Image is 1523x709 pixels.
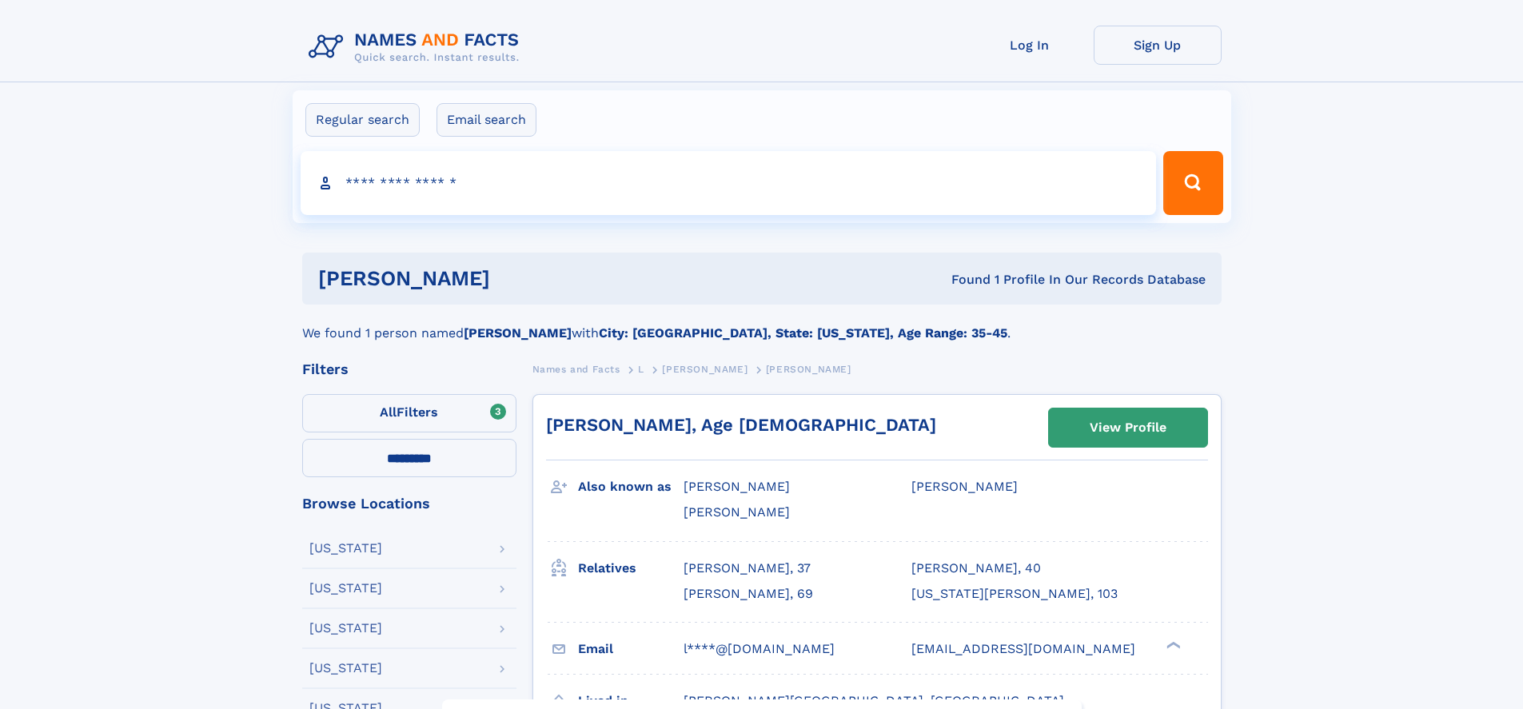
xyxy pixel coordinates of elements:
[578,635,684,663] h3: Email
[720,271,1206,289] div: Found 1 Profile In Our Records Database
[318,269,721,289] h1: [PERSON_NAME]
[638,359,644,379] a: L
[302,362,516,376] div: Filters
[305,103,420,137] label: Regular search
[302,394,516,432] label: Filters
[309,542,382,555] div: [US_STATE]
[662,359,748,379] a: [PERSON_NAME]
[1163,151,1222,215] button: Search Button
[464,325,572,341] b: [PERSON_NAME]
[684,504,790,520] span: [PERSON_NAME]
[309,662,382,675] div: [US_STATE]
[766,364,851,375] span: [PERSON_NAME]
[302,305,1222,343] div: We found 1 person named with .
[578,473,684,500] h3: Also known as
[302,26,532,69] img: Logo Names and Facts
[437,103,536,137] label: Email search
[684,585,813,603] a: [PERSON_NAME], 69
[911,479,1018,494] span: [PERSON_NAME]
[380,404,397,420] span: All
[911,641,1135,656] span: [EMAIL_ADDRESS][DOMAIN_NAME]
[309,582,382,595] div: [US_STATE]
[599,325,1007,341] b: City: [GEOGRAPHIC_DATA], State: [US_STATE], Age Range: 35-45
[546,415,936,435] a: [PERSON_NAME], Age [DEMOGRAPHIC_DATA]
[309,622,382,635] div: [US_STATE]
[966,26,1094,65] a: Log In
[684,693,1064,708] span: [PERSON_NAME][GEOGRAPHIC_DATA], [GEOGRAPHIC_DATA]
[302,496,516,511] div: Browse Locations
[911,560,1041,577] a: [PERSON_NAME], 40
[1090,409,1166,446] div: View Profile
[1094,26,1222,65] a: Sign Up
[911,585,1118,603] a: [US_STATE][PERSON_NAME], 103
[532,359,620,379] a: Names and Facts
[684,479,790,494] span: [PERSON_NAME]
[684,560,811,577] a: [PERSON_NAME], 37
[578,555,684,582] h3: Relatives
[301,151,1157,215] input: search input
[1162,639,1182,650] div: ❯
[638,364,644,375] span: L
[1049,408,1207,447] a: View Profile
[662,364,748,375] span: [PERSON_NAME]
